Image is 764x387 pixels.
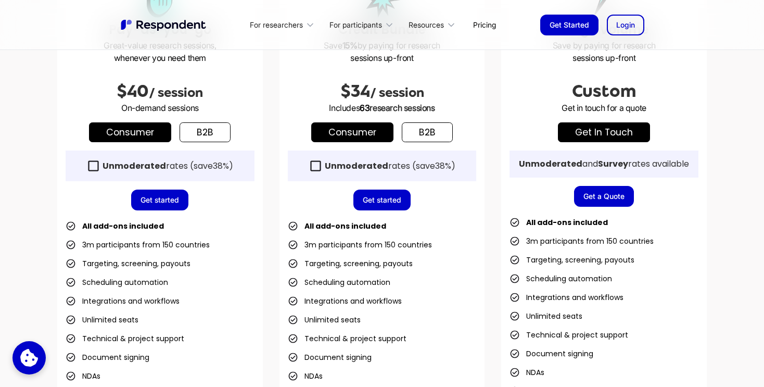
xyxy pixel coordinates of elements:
[519,158,582,170] strong: Unmoderated
[288,238,432,252] li: 3m participants from 150 countries
[244,13,324,37] div: For researchers
[89,122,171,142] a: Consumer
[250,20,303,30] div: For researchers
[66,294,180,308] li: Integrations and workflows
[510,253,634,267] li: Targeting, screening, payouts
[324,13,403,37] div: For participants
[103,160,166,172] strong: Unmoderated
[213,160,229,172] span: 38%
[288,313,361,327] li: Unlimited seats
[66,238,210,252] li: 3m participants from 150 countries
[288,275,390,290] li: Scheduling automation
[120,18,208,32] a: home
[510,309,582,323] li: Unlimited seats
[519,159,689,169] div: and rates available
[329,20,382,30] div: For participants
[574,186,634,207] a: Get a Quote
[288,369,323,383] li: NDAs
[66,331,184,346] li: Technical & project support
[103,161,233,171] div: rates (save )
[66,313,138,327] li: Unlimited seats
[288,331,406,346] li: Technical & project support
[66,369,100,383] li: NDAs
[66,39,254,64] p: Great-value research sessions, whenever you need them
[117,82,149,101] span: $40
[402,122,453,142] a: b2b
[403,13,465,37] div: Resources
[288,256,413,271] li: Targeting, screening, payouts
[288,102,477,114] p: Includes
[66,350,149,365] li: Document signing
[465,13,504,37] a: Pricing
[598,158,628,170] strong: Survey
[340,82,370,101] span: $34
[510,234,654,248] li: 3m participants from 150 countries
[510,328,628,342] li: Technical & project support
[288,39,477,64] p: Save by paying for research sessions up-front
[558,122,650,142] a: get in touch
[325,160,388,172] strong: Unmoderated
[120,18,208,32] img: Untitled UI logotext
[435,160,451,172] span: 38%
[311,122,393,142] a: Consumer
[304,221,386,231] strong: All add-ons included
[510,365,544,380] li: NDAs
[360,103,370,113] span: 63
[66,102,254,114] p: On-demand sessions
[510,39,698,64] p: Save by paying for research sessions up-front
[66,256,190,271] li: Targeting, screening, payouts
[288,350,372,365] li: Document signing
[510,102,698,114] p: Get in touch for a quote
[180,122,231,142] a: b2b
[66,275,168,290] li: Scheduling automation
[510,271,612,286] li: Scheduling automation
[353,190,411,210] a: Get started
[325,161,455,171] div: rates (save )
[540,15,599,35] a: Get Started
[526,217,608,228] strong: All add-ons included
[370,85,424,100] span: / session
[510,346,593,361] li: Document signing
[288,294,402,308] li: Integrations and workflows
[607,15,644,35] a: Login
[82,221,164,231] strong: All add-ons included
[409,20,444,30] div: Resources
[510,290,623,305] li: Integrations and workflows
[149,85,203,100] span: / session
[572,82,636,101] span: Custom
[131,190,188,210] a: Get started
[370,103,435,113] span: research sessions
